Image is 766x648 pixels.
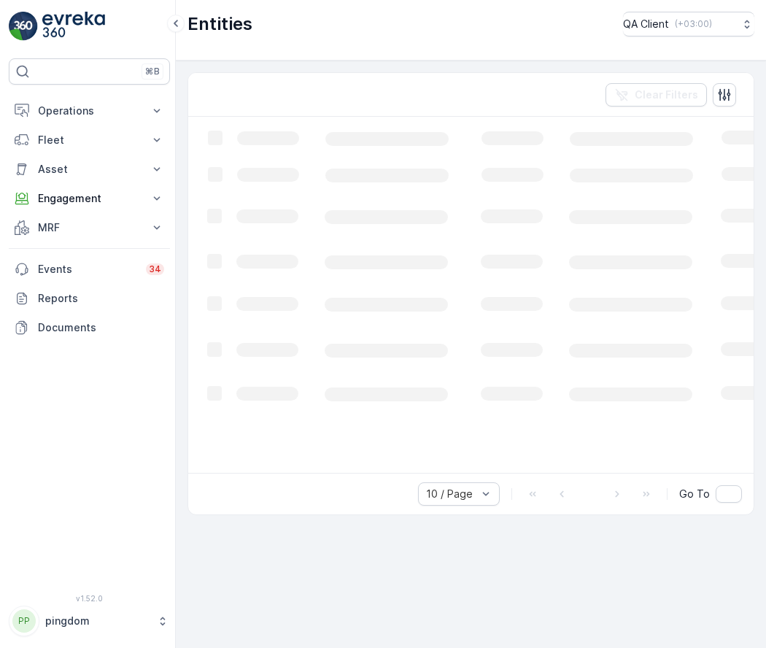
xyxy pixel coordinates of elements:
[145,66,160,77] p: ⌘B
[187,12,252,36] p: Entities
[9,213,170,242] button: MRF
[9,255,170,284] a: Events34
[9,184,170,213] button: Engagement
[623,17,669,31] p: QA Client
[38,133,141,147] p: Fleet
[679,487,710,501] span: Go To
[623,12,754,36] button: QA Client(+03:00)
[9,155,170,184] button: Asset
[9,594,170,603] span: v 1.52.0
[38,262,137,277] p: Events
[38,162,141,177] p: Asset
[9,12,38,41] img: logo
[149,263,161,275] p: 34
[9,606,170,636] button: PPpingdom
[45,614,150,628] p: pingdom
[635,88,698,102] p: Clear Filters
[606,83,707,107] button: Clear Filters
[9,284,170,313] a: Reports
[42,12,105,41] img: logo_light-DOdMpM7g.png
[9,313,170,342] a: Documents
[38,191,141,206] p: Engagement
[38,104,141,118] p: Operations
[38,291,164,306] p: Reports
[12,609,36,633] div: PP
[38,320,164,335] p: Documents
[675,18,712,30] p: ( +03:00 )
[38,220,141,235] p: MRF
[9,96,170,126] button: Operations
[9,126,170,155] button: Fleet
